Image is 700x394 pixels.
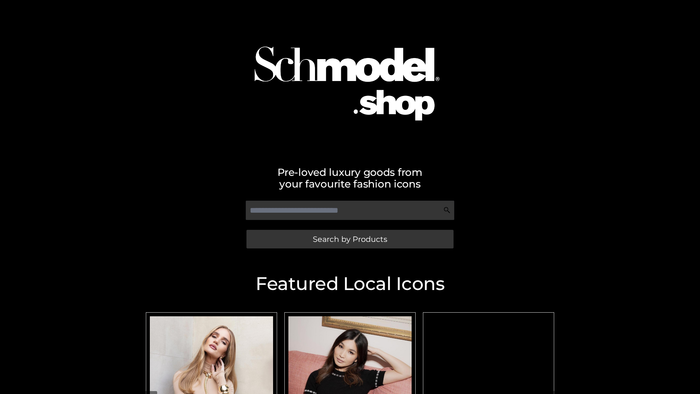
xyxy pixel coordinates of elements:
[313,235,387,243] span: Search by Products
[142,166,558,190] h2: Pre-loved luxury goods from your favourite fashion icons
[246,230,454,248] a: Search by Products
[142,275,558,293] h2: Featured Local Icons​
[443,206,451,214] img: Search Icon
